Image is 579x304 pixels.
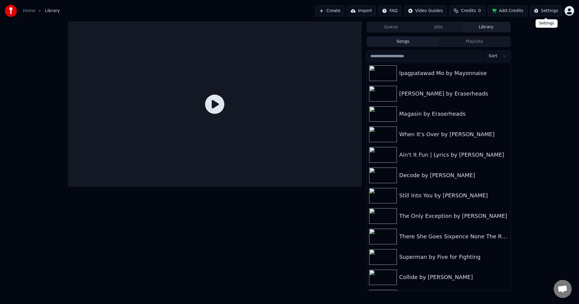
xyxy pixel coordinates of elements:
div: [PERSON_NAME] by Eraserheads [399,89,508,98]
div: Superman by Five for Fighting [399,253,508,261]
div: Decode by [PERSON_NAME] [399,171,508,180]
div: There She Goes Sixpence None The Richer [399,232,508,241]
div: Magasin by Eraserheads [399,110,508,118]
nav: breadcrumb [23,8,60,14]
button: Jobs [415,23,463,32]
button: Import [347,5,376,16]
button: Settings [530,5,562,16]
button: Add Credits [488,5,527,16]
button: Video Guides [404,5,447,16]
span: 0 [478,8,481,14]
span: Credits [461,8,476,14]
img: youka [5,5,17,17]
button: Songs [367,37,439,46]
div: Ipagpatawad Mo by Mayonnaise [399,69,508,77]
div: Collide by [PERSON_NAME] [399,273,508,281]
button: Library [462,23,510,32]
div: Still Into You by [PERSON_NAME] [399,191,508,200]
button: Queue [367,23,415,32]
a: Home [23,8,35,14]
button: Create [315,5,344,16]
div: Open chat [554,280,572,298]
div: The Only Exception by [PERSON_NAME] [399,212,508,220]
span: Library [45,8,60,14]
div: When It's Over by [PERSON_NAME] [399,130,508,139]
span: Sort [489,53,497,59]
div: Settings [541,8,558,14]
button: FAQ [378,5,401,16]
div: Ain't It Fun | Lyrics by [PERSON_NAME] [399,151,508,159]
button: Playlists [438,37,510,46]
button: Credits0 [449,5,486,16]
div: Settings [536,19,558,28]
